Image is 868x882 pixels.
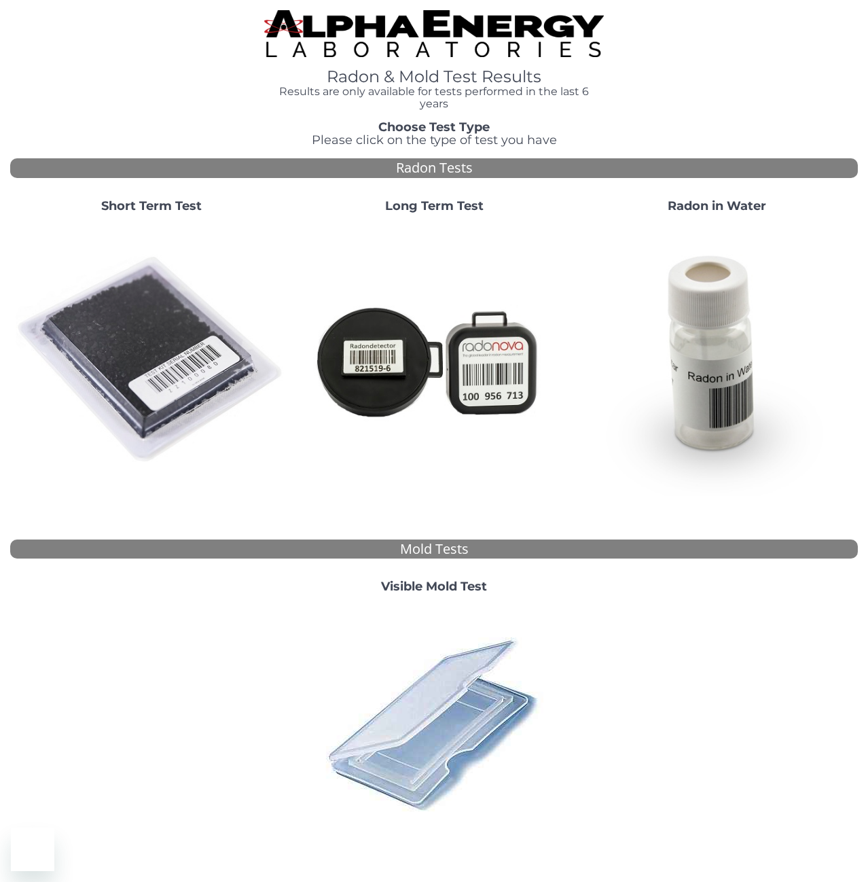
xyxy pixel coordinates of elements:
strong: Radon in Water [668,198,766,213]
strong: Choose Test Type [378,120,490,135]
h1: Radon & Mold Test Results [264,68,603,86]
iframe: Button to launch messaging window [11,828,54,871]
img: ShortTerm.jpg [16,224,287,496]
img: PI42764010.jpg [315,605,553,843]
strong: Visible Mold Test [381,579,487,594]
img: RadoninWater.jpg [581,224,852,496]
strong: Short Term Test [101,198,202,213]
div: Mold Tests [10,540,858,559]
img: TightCrop.jpg [264,10,603,57]
strong: Long Term Test [385,198,484,213]
div: Radon Tests [10,158,858,178]
h4: Results are only available for tests performed in the last 6 years [264,86,603,109]
img: Radtrak2vsRadtrak3.jpg [298,224,570,496]
span: Please click on the type of test you have [312,133,557,147]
